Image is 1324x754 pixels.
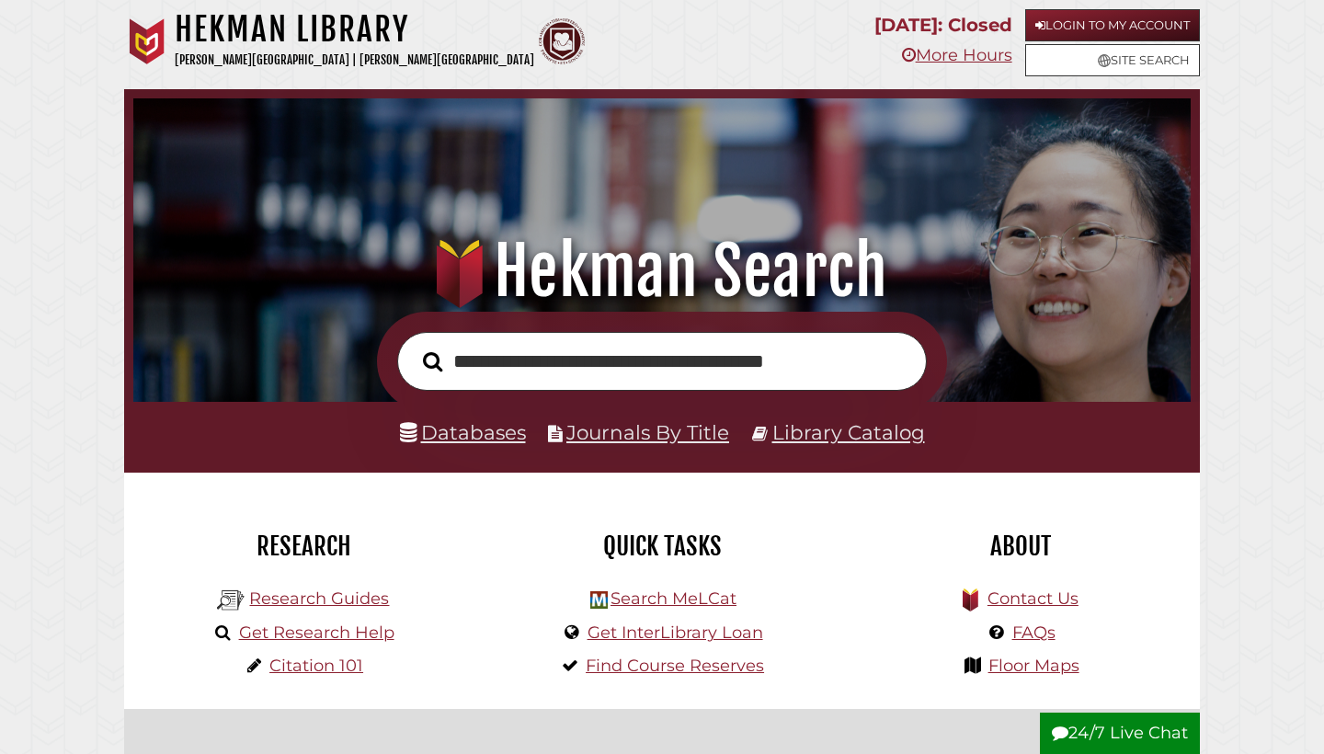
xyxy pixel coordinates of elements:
[154,231,1171,312] h1: Hekman Search
[414,347,451,377] button: Search
[588,623,763,643] a: Get InterLibrary Loan
[1025,44,1200,76] a: Site Search
[249,588,389,609] a: Research Guides
[138,531,469,562] h2: Research
[217,587,245,614] img: Hekman Library Logo
[590,591,608,609] img: Hekman Library Logo
[1025,9,1200,41] a: Login to My Account
[988,656,1079,676] a: Floor Maps
[772,420,925,444] a: Library Catalog
[987,588,1079,609] a: Contact Us
[855,531,1186,562] h2: About
[611,588,736,609] a: Search MeLCat
[496,531,827,562] h2: Quick Tasks
[539,18,585,64] img: Calvin Theological Seminary
[175,50,534,71] p: [PERSON_NAME][GEOGRAPHIC_DATA] | [PERSON_NAME][GEOGRAPHIC_DATA]
[423,350,442,371] i: Search
[586,656,764,676] a: Find Course Reserves
[874,9,1012,41] p: [DATE]: Closed
[124,18,170,64] img: Calvin University
[269,656,363,676] a: Citation 101
[902,45,1012,65] a: More Hours
[566,420,729,444] a: Journals By Title
[1012,623,1056,643] a: FAQs
[400,420,526,444] a: Databases
[175,9,534,50] h1: Hekman Library
[239,623,394,643] a: Get Research Help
